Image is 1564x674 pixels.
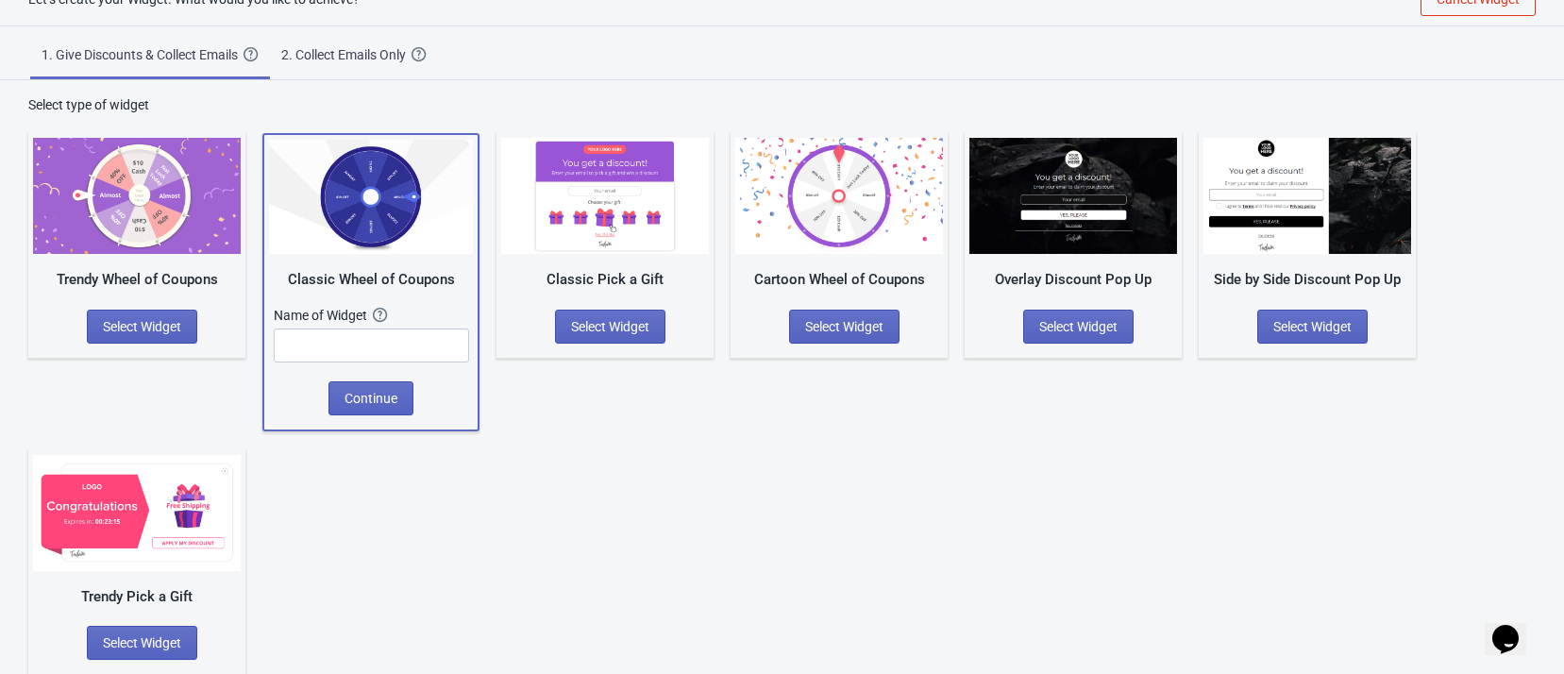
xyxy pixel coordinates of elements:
img: gift_game.jpg [501,138,709,254]
img: trendy_game.png [33,138,241,254]
span: Select Widget [805,319,883,334]
div: 1. Give Discounts & Collect Emails [42,45,244,64]
button: Select Widget [555,310,665,344]
div: Trendy Pick a Gift [33,586,241,608]
div: 2. Collect Emails Only [281,45,412,64]
img: cartoon_game.jpg [735,138,943,254]
button: Select Widget [1023,310,1134,344]
iframe: chat widget [1485,598,1545,655]
div: Cartoon Wheel of Coupons [735,269,943,291]
div: Side by Side Discount Pop Up [1203,269,1411,291]
span: Continue [345,391,397,406]
span: Select Widget [571,319,649,334]
img: regular_popup.jpg [1203,138,1411,254]
button: Select Widget [87,310,197,344]
span: Select Widget [1039,319,1118,334]
div: Trendy Wheel of Coupons [33,269,241,291]
img: classic_game.jpg [269,140,473,254]
span: Select Widget [1273,319,1352,334]
div: Select type of widget [28,95,1536,114]
div: Overlay Discount Pop Up [969,269,1177,291]
button: Select Widget [1257,310,1368,344]
div: Classic Pick a Gift [501,269,709,291]
button: Select Widget [87,626,197,660]
img: gift_game_v2.jpg [33,455,241,571]
div: Classic Wheel of Coupons [269,269,473,291]
div: Name of Widget [274,306,373,325]
img: full_screen_popup.jpg [969,138,1177,254]
button: Select Widget [789,310,900,344]
button: Continue [328,381,413,415]
span: Select Widget [103,319,181,334]
span: Select Widget [103,635,181,650]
